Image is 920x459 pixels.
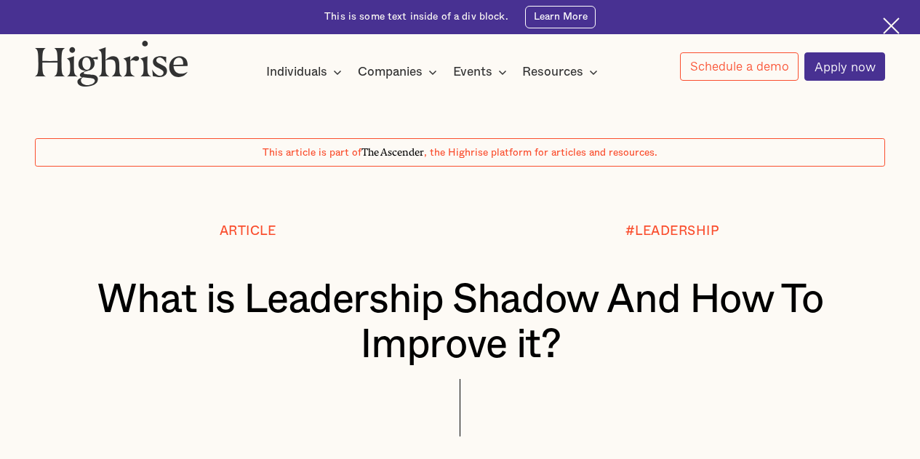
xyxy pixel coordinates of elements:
span: , the Highrise platform for articles and resources. [424,148,657,158]
div: Companies [358,63,423,81]
img: Highrise logo [35,40,188,87]
div: Events [453,63,492,81]
span: This article is part of [263,148,361,158]
h1: What is Leadership Shadow And How To Improve it? [71,278,849,368]
div: This is some text inside of a div block. [324,10,508,24]
div: Companies [358,63,441,81]
div: Article [220,224,276,239]
a: Schedule a demo [680,52,799,81]
div: Individuals [266,63,346,81]
div: Individuals [266,63,327,81]
div: Resources [522,63,583,81]
img: Cross icon [883,17,900,34]
a: Learn More [525,6,596,28]
a: Apply now [804,52,885,81]
div: #LEADERSHIP [625,224,720,239]
div: Resources [522,63,602,81]
div: Events [453,63,511,81]
span: The Ascender [361,144,424,156]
